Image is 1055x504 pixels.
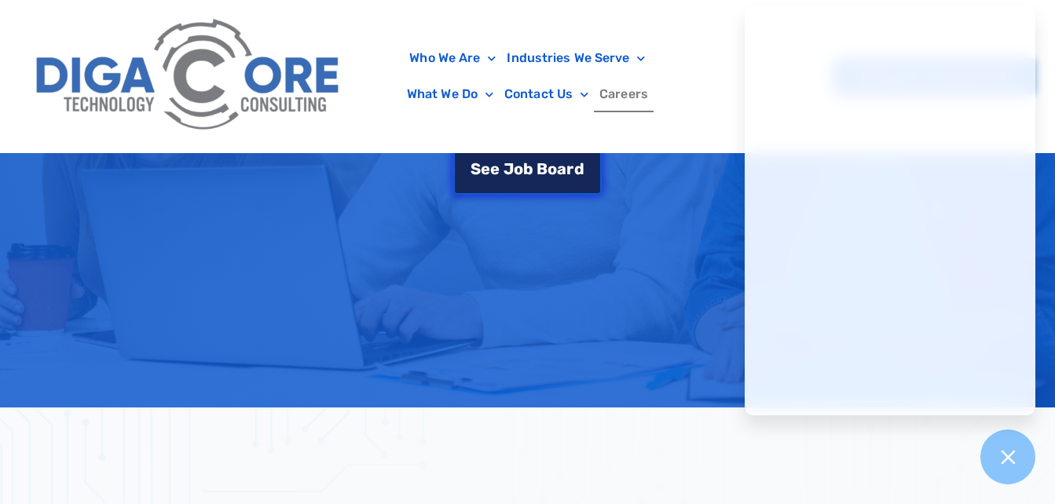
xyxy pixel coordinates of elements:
span: r [566,161,573,177]
span: S [471,161,481,177]
a: Industries We Serve [501,40,650,76]
nav: Menu [358,40,697,112]
a: See Job Board [453,148,601,195]
a: Careers [594,76,654,112]
span: B [537,161,548,177]
a: What We Do [401,76,499,112]
a: Contact Us [499,76,594,112]
a: Who We Are [404,40,501,76]
span: e [490,161,500,177]
iframe: Chatgenie Messenger [745,5,1035,415]
span: o [548,161,557,177]
span: d [574,161,584,177]
span: b [523,161,533,177]
span: e [481,161,490,177]
span: a [557,161,566,177]
span: o [514,161,523,177]
img: Digacore Logo [27,8,350,144]
span: J [504,161,514,177]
